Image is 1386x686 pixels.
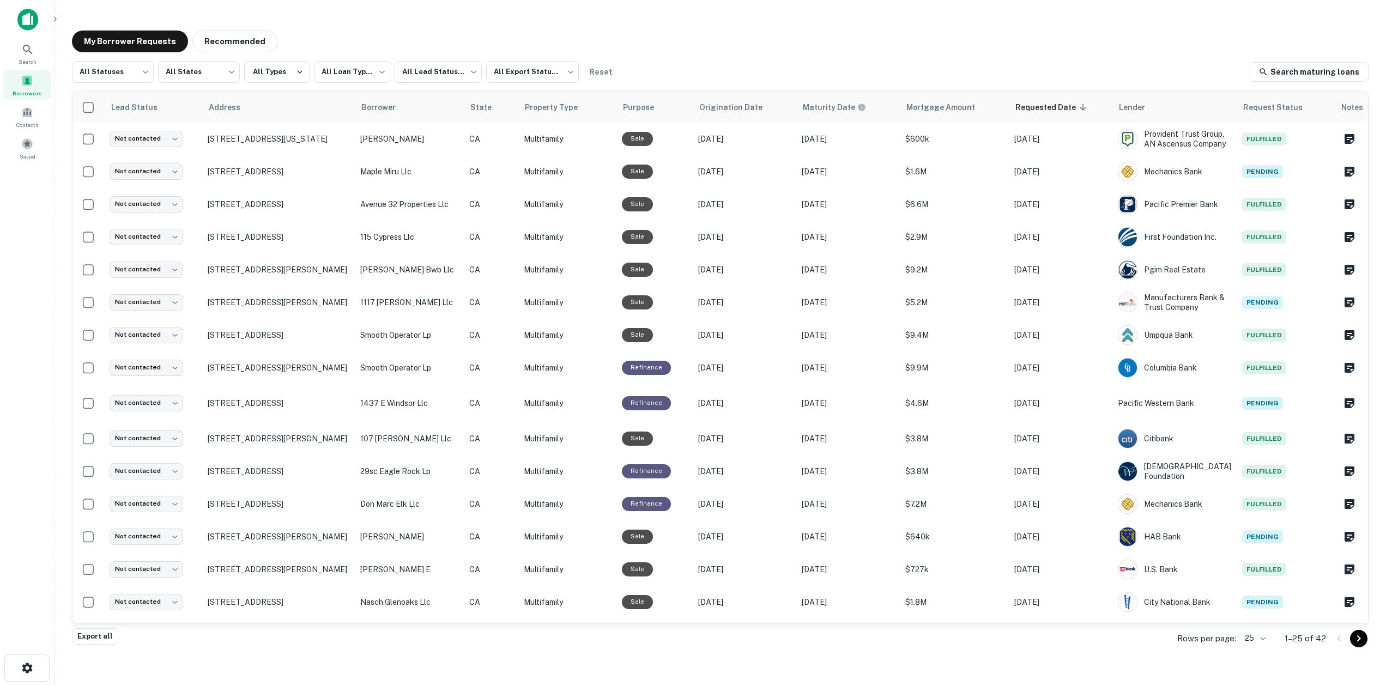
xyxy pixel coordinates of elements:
div: Not contacted [110,561,183,577]
a: Contacts [3,102,51,131]
div: Sale [622,530,653,543]
p: [DATE] [802,133,894,145]
p: CA [469,296,513,308]
div: All Export Statuses [486,58,579,86]
th: Address [202,92,355,123]
div: All Loan Types [314,58,390,86]
p: CA [469,198,513,210]
p: Multifamily [524,296,611,308]
div: Not contacted [110,131,183,147]
div: This loan purpose was for refinancing [622,464,671,478]
button: Export all [72,628,118,645]
div: Not contacted [110,496,183,512]
p: [DATE] [1014,596,1107,608]
p: [STREET_ADDRESS] [208,398,349,408]
div: Manufacturers Bank & Trust Company [1118,293,1231,312]
button: My Borrower Requests [72,31,188,52]
div: Citibank [1118,429,1231,448]
button: Create a note for this borrower request [1340,327,1359,343]
p: [STREET_ADDRESS][PERSON_NAME] [208,265,349,275]
img: capitalize-icon.png [17,9,38,31]
div: Sale [622,595,653,609]
p: [DATE] [698,362,791,374]
p: [DATE] [802,231,894,243]
p: [PERSON_NAME] bwb llc [360,264,458,276]
div: Not contacted [110,196,183,212]
p: $3.8M [905,465,1003,477]
span: Saved [20,152,35,161]
span: State [470,101,506,114]
span: Fulfilled [1242,198,1286,211]
h6: Maturity Date [803,101,855,113]
p: [DATE] [1014,433,1107,445]
p: don marc elk llc [360,498,458,510]
th: Lender [1112,92,1237,123]
p: $9.4M [905,329,1003,341]
p: $3.8M [905,433,1003,445]
div: Sale [622,132,653,145]
div: Sale [622,165,653,178]
div: Mechanics Bank [1118,162,1231,181]
p: CA [469,362,513,374]
p: [STREET_ADDRESS] [208,232,349,242]
p: Pacific Western Bank [1118,397,1231,409]
span: Fulfilled [1242,132,1286,145]
p: [DATE] [1014,465,1107,477]
p: $2.9M [905,231,1003,243]
div: Sale [622,263,653,276]
p: $9.2M [905,264,1003,276]
button: Recommended [192,31,277,52]
span: Fulfilled [1242,432,1286,445]
span: Mortgage Amount [906,101,989,114]
span: Contacts [16,120,38,129]
div: Not contacted [110,360,183,375]
span: Address [209,101,255,114]
p: CA [469,498,513,510]
div: Not contacted [110,463,183,479]
div: Umpqua Bank [1118,325,1231,345]
p: 1117 [PERSON_NAME] llc [360,296,458,308]
p: [DATE] [698,498,791,510]
p: [STREET_ADDRESS] [208,199,349,209]
p: [DATE] [802,531,894,543]
span: Borrowers [13,89,42,98]
p: [DATE] [698,264,791,276]
span: Fulfilled [1242,563,1286,576]
div: This loan purpose was for refinancing [622,361,671,374]
th: Property Type [518,92,616,123]
p: [DATE] [698,198,791,210]
p: [DATE] [1014,231,1107,243]
img: picture [1118,462,1137,481]
p: Multifamily [524,465,611,477]
th: Origination Date [693,92,796,123]
p: $1.6M [905,166,1003,178]
button: Create a note for this borrower request [1340,561,1359,578]
p: [DATE] [698,397,791,409]
p: CA [469,433,513,445]
p: [DATE] [1014,264,1107,276]
p: [DATE] [802,198,894,210]
span: Fulfilled [1242,230,1286,244]
p: CA [469,596,513,608]
div: Sale [622,432,653,445]
p: [STREET_ADDRESS][PERSON_NAME] [208,532,349,542]
p: [STREET_ADDRESS][PERSON_NAME] [208,363,349,373]
th: Maturity dates displayed may be estimated. Please contact the lender for the most accurate maturi... [796,92,900,123]
p: $1.8M [905,596,1003,608]
div: Not contacted [110,163,183,179]
img: picture [1118,495,1137,513]
p: 1437 e windsor llc [360,397,458,409]
p: [DATE] [1014,166,1107,178]
p: [STREET_ADDRESS][PERSON_NAME] [208,434,349,444]
span: Search [19,57,37,66]
a: Search [3,39,51,68]
p: 107 [PERSON_NAME] llc [360,433,458,445]
div: Provident Trust Group, AN Ascensus Company [1118,129,1231,149]
th: Borrower [355,92,464,123]
p: [DATE] [698,329,791,341]
p: CA [469,563,513,575]
p: Multifamily [524,264,611,276]
div: Pgim Real Estate [1118,260,1231,280]
p: nasch glenoaks llc [360,596,458,608]
button: Create a note for this borrower request [1340,496,1359,512]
